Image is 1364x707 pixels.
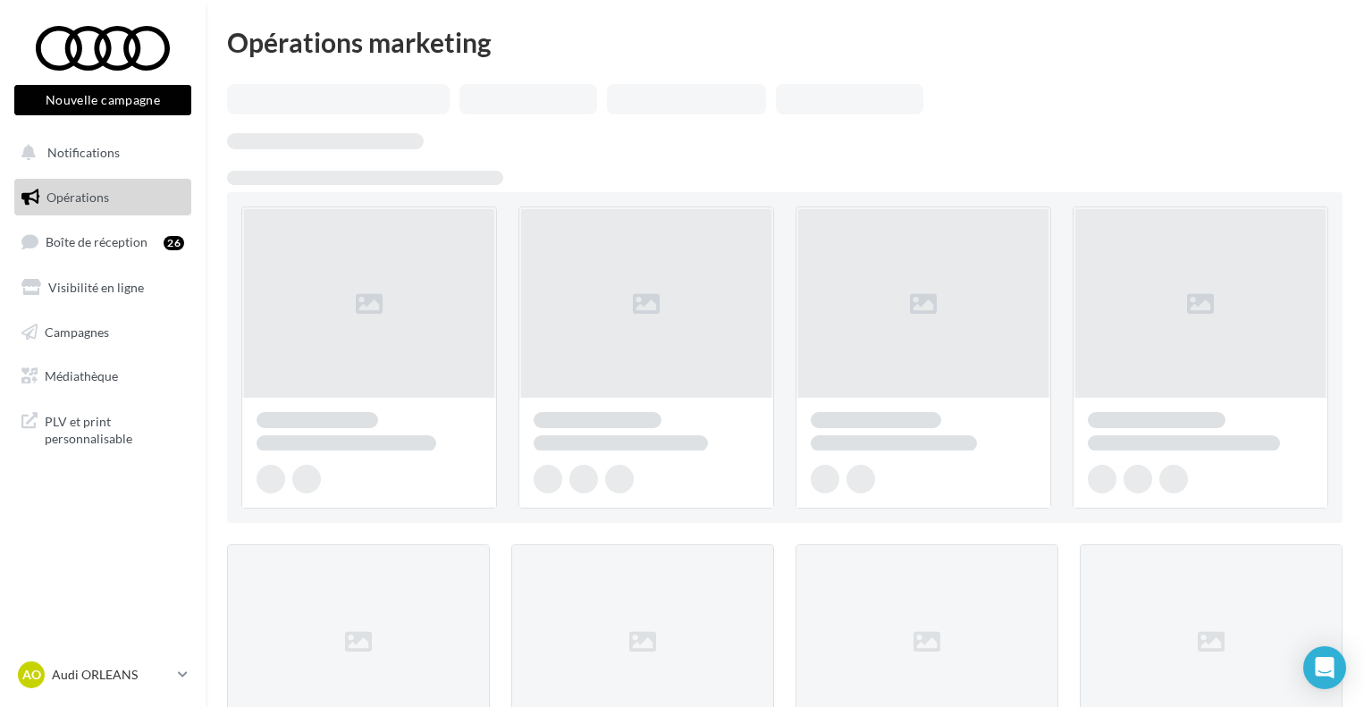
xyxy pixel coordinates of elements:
a: AO Audi ORLEANS [14,658,191,692]
div: 26 [164,236,184,250]
div: Opérations marketing [227,29,1343,55]
span: Médiathèque [45,368,118,383]
button: Nouvelle campagne [14,85,191,115]
span: Campagnes [45,324,109,339]
a: Visibilité en ligne [11,269,195,307]
span: PLV et print personnalisable [45,409,184,448]
a: Boîte de réception26 [11,223,195,261]
button: Notifications [11,134,188,172]
p: Audi ORLEANS [52,666,171,684]
div: Open Intercom Messenger [1303,646,1346,689]
span: Visibilité en ligne [48,280,144,295]
a: PLV et print personnalisable [11,402,195,455]
span: Opérations [46,189,109,205]
span: Notifications [47,145,120,160]
a: Campagnes [11,314,195,351]
a: Médiathèque [11,358,195,395]
a: Opérations [11,179,195,216]
span: Boîte de réception [46,234,147,249]
span: AO [22,666,41,684]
